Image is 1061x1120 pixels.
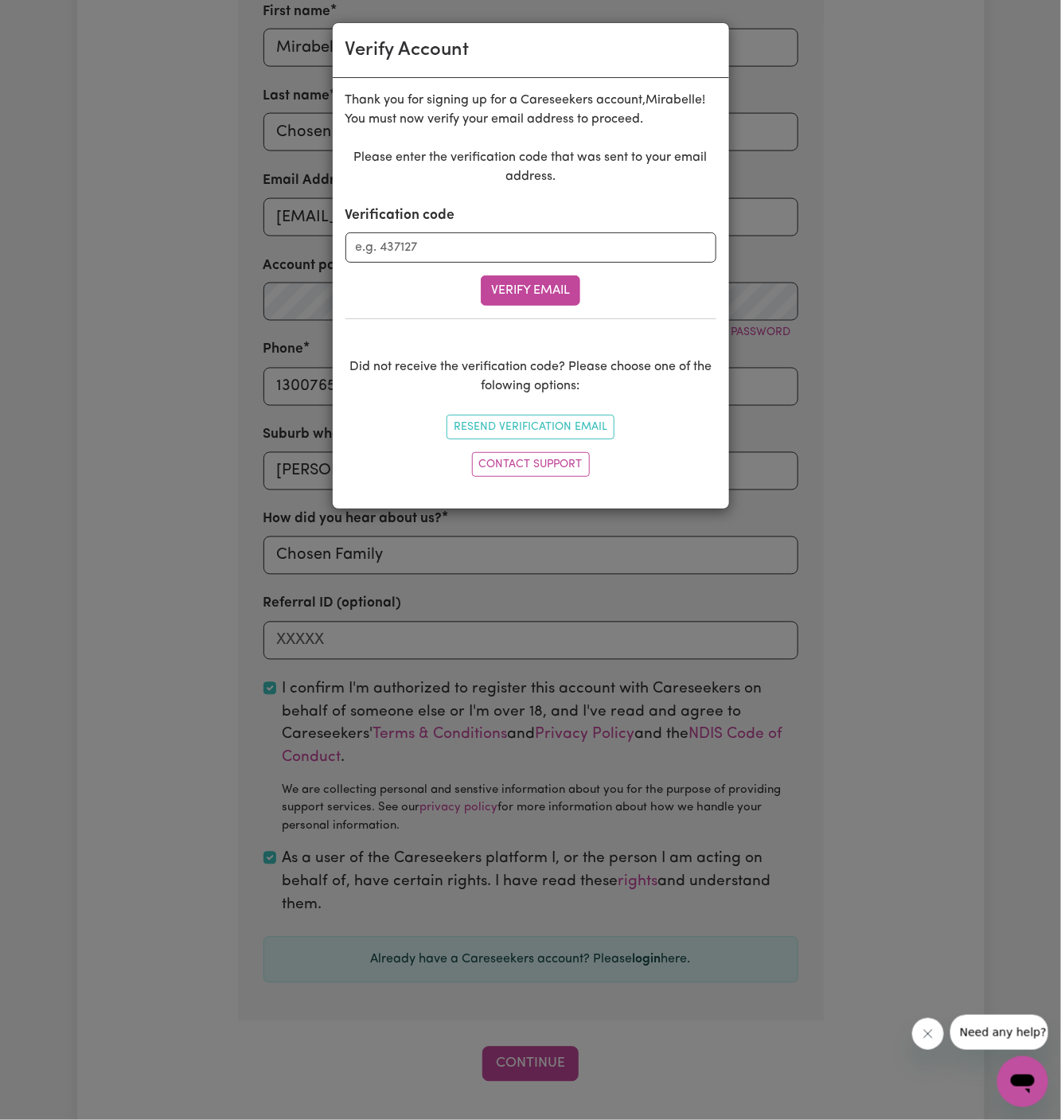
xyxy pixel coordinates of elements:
[345,148,716,186] p: Please enter the verification code that was sent to your email address.
[997,1056,1048,1107] iframe: Button to launch messaging window
[447,415,614,439] button: Resend Verification Email
[481,275,580,306] button: Verify Email
[345,36,470,64] div: Verify Account
[912,1018,944,1050] iframe: Close message
[472,452,590,477] a: Contact Support
[345,357,716,396] p: Did not receive the verification code? Please choose one of the folowing options:
[345,232,716,263] input: e.g. 437127
[950,1015,1048,1050] iframe: Message from company
[345,91,716,129] p: Thank you for signing up for a Careseekers account, Mirabelle ! You must now verify your email ad...
[345,205,455,226] label: Verification code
